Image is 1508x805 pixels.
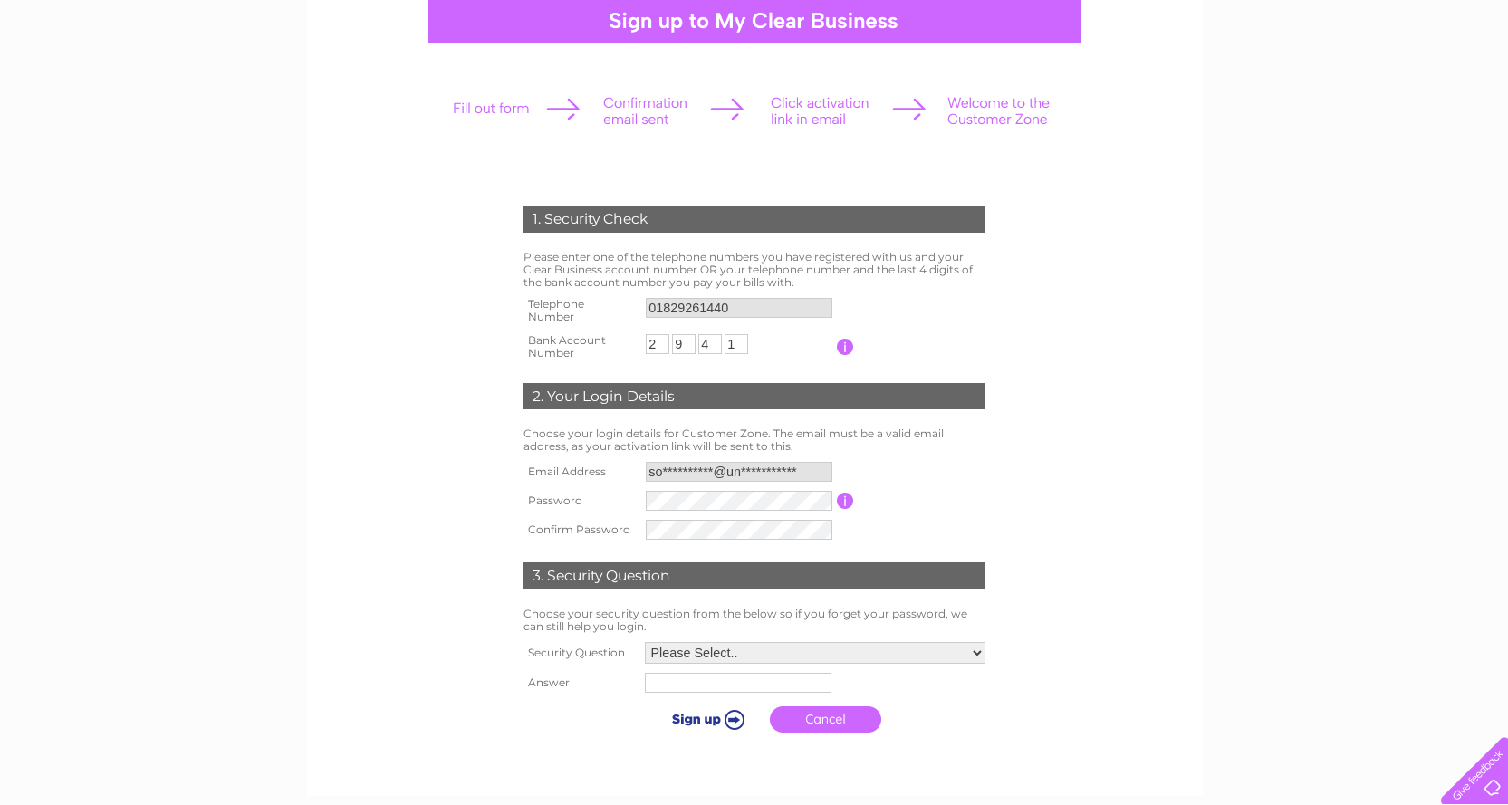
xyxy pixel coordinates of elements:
[649,706,761,732] input: Submit
[519,486,642,515] th: Password
[837,339,854,355] input: Information
[519,292,642,329] th: Telephone Number
[519,329,642,365] th: Bank Account Number
[1167,9,1292,32] a: 0333 014 3131
[519,637,640,668] th: Security Question
[519,457,642,486] th: Email Address
[523,206,985,233] div: 1. Security Check
[523,562,985,589] div: 3. Security Question
[519,246,990,292] td: Please enter one of the telephone numbers you have registered with us and your Clear Business acc...
[1453,77,1497,91] a: Contact
[837,493,854,509] input: Information
[1416,77,1442,91] a: Blog
[770,706,881,733] a: Cancel
[1254,77,1289,91] a: Water
[519,423,990,457] td: Choose your login details for Customer Zone. The email must be a valid email address, as your act...
[53,47,145,102] img: logo.png
[1300,77,1340,91] a: Energy
[523,383,985,410] div: 2. Your Login Details
[519,603,990,637] td: Choose your security question from the below so if you forget your password, we can still help yo...
[519,668,640,697] th: Answer
[327,10,1183,88] div: Clear Business is a trading name of Verastar Limited (registered in [GEOGRAPHIC_DATA] No. 3667643...
[519,515,642,544] th: Confirm Password
[1350,77,1405,91] a: Telecoms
